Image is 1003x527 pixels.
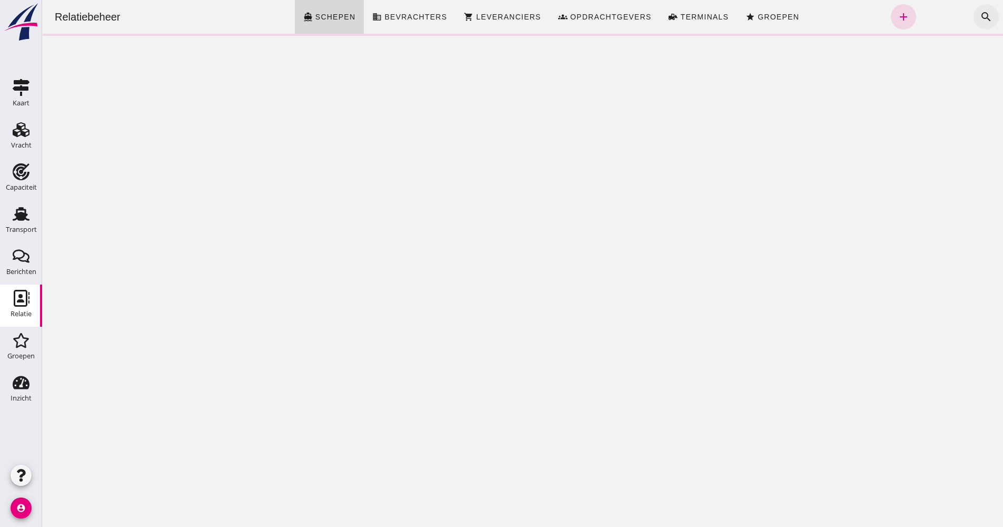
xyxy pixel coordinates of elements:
[626,12,635,22] i: front_loader
[638,13,687,21] span: Terminals
[2,3,40,42] img: logo-small.a267ee39.svg
[330,12,340,22] i: business
[342,13,405,21] span: Bevrachters
[11,310,32,317] div: Relatie
[261,12,271,22] i: directions_boat
[6,226,37,233] div: Transport
[516,12,525,22] i: groups
[13,100,29,106] div: Kaart
[703,12,713,22] i: star
[11,142,32,149] div: Vracht
[7,353,35,359] div: Groepen
[4,9,87,24] div: Relatiebeheer
[855,11,868,23] i: add
[273,13,314,21] span: Schepen
[6,184,37,191] div: Capaciteit
[433,13,499,21] span: Leveranciers
[528,13,610,21] span: Opdrachtgevers
[11,395,32,402] div: Inzicht
[938,11,950,23] i: search
[11,497,32,519] i: account_circle
[422,12,431,22] i: shopping_cart
[6,268,36,275] div: Berichten
[715,13,757,21] span: Groepen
